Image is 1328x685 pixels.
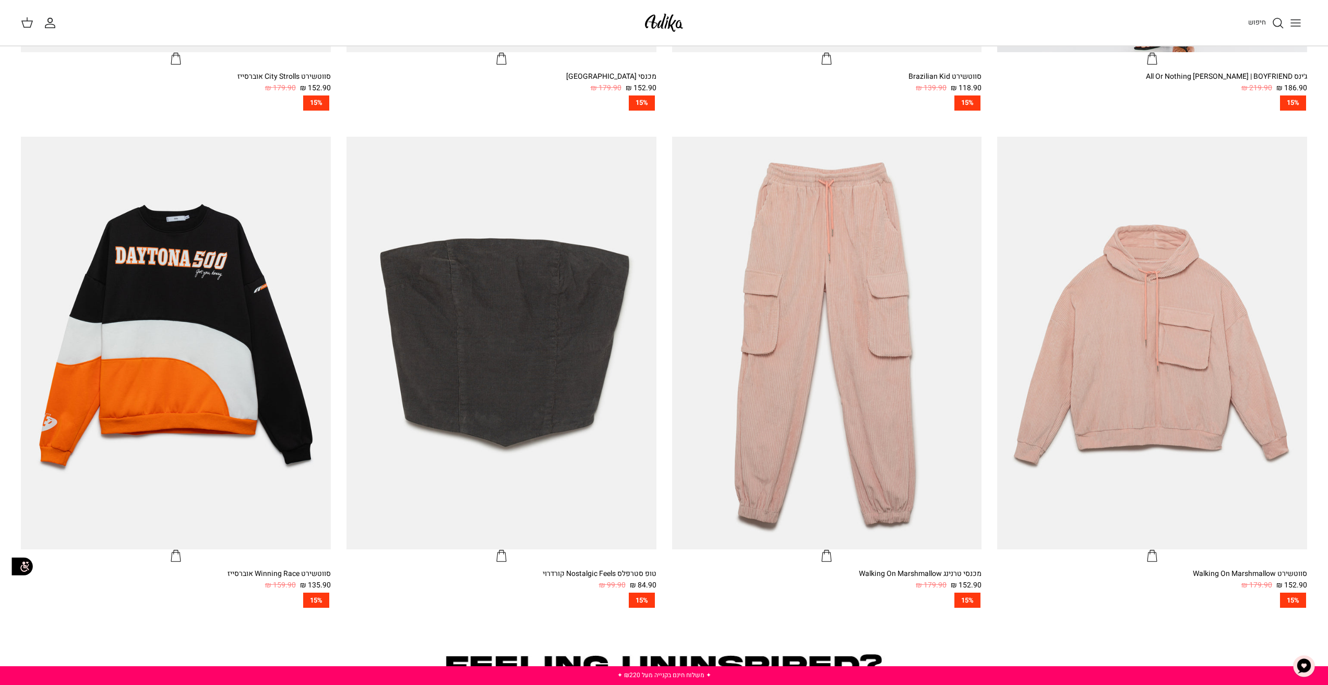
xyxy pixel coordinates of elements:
span: 15% [1280,593,1306,608]
a: 15% [672,593,982,608]
a: החשבון שלי [44,17,61,29]
div: סווטשירט Walking On Marshmallow [997,568,1307,580]
span: 84.90 ₪ [630,580,656,591]
span: 15% [954,95,980,111]
span: 152.90 ₪ [951,580,982,591]
div: ג׳ינס All Or Nothing [PERSON_NAME] | BOYFRIEND [997,71,1307,82]
a: 15% [21,593,331,608]
a: סווטשירט Winning Race אוברסייז [21,137,331,563]
span: 179.90 ₪ [265,82,296,94]
div: סווטשירט Winning Race אוברסייז [21,568,331,580]
span: 15% [629,95,655,111]
span: 15% [303,95,329,111]
span: 15% [1280,95,1306,111]
a: 15% [997,95,1307,111]
a: מכנסי טרנינג Walking On Marshmallow 152.90 ₪ 179.90 ₪ [672,568,982,592]
img: Adika IL [642,10,686,35]
span: 186.90 ₪ [1276,82,1307,94]
a: ג׳ינס All Or Nothing [PERSON_NAME] | BOYFRIEND 186.90 ₪ 219.90 ₪ [997,71,1307,94]
span: 99.90 ₪ [599,580,626,591]
span: 15% [954,593,980,608]
span: 179.90 ₪ [1241,580,1272,591]
img: accessibility_icon02.svg [8,552,37,581]
a: 15% [346,593,656,608]
div: מכנסי טרנינג Walking On Marshmallow [672,568,982,580]
a: חיפוש [1248,17,1284,29]
a: סווטשירט Winning Race אוברסייז 135.90 ₪ 159.90 ₪ [21,568,331,592]
a: ✦ משלוח חינם בקנייה מעל ₪220 ✦ [617,670,711,680]
a: טופ סטרפלס Nostalgic Feels קורדרוי 84.90 ₪ 99.90 ₪ [346,568,656,592]
span: 152.90 ₪ [626,82,656,94]
span: 118.90 ₪ [951,82,982,94]
a: 15% [672,95,982,111]
span: 152.90 ₪ [1276,580,1307,591]
a: 15% [21,95,331,111]
span: 152.90 ₪ [300,82,331,94]
a: סווטשירט Walking On Marshmallow 152.90 ₪ 179.90 ₪ [997,568,1307,592]
div: טופ סטרפלס Nostalgic Feels קורדרוי [346,568,656,580]
a: סווטשירט City Strolls אוברסייז 152.90 ₪ 179.90 ₪ [21,71,331,94]
button: צ'אט [1288,651,1320,682]
span: 219.90 ₪ [1241,82,1272,94]
span: 179.90 ₪ [591,82,621,94]
span: 15% [629,593,655,608]
div: סווטשירט City Strolls אוברסייז [21,71,331,82]
span: חיפוש [1248,17,1266,27]
span: 139.90 ₪ [916,82,947,94]
a: מכנסי טרנינג Walking On Marshmallow [672,137,982,563]
div: מכנסי [GEOGRAPHIC_DATA] [346,71,656,82]
a: טופ סטרפלס Nostalgic Feels קורדרוי [346,137,656,563]
a: סווטשירט Walking On Marshmallow [997,137,1307,563]
a: 15% [346,95,656,111]
a: מכנסי [GEOGRAPHIC_DATA] 152.90 ₪ 179.90 ₪ [346,71,656,94]
span: 179.90 ₪ [916,580,947,591]
span: 15% [303,593,329,608]
button: Toggle menu [1284,11,1307,34]
span: 159.90 ₪ [265,580,296,591]
a: סווטשירט Brazilian Kid 118.90 ₪ 139.90 ₪ [672,71,982,94]
a: 15% [997,593,1307,608]
div: סווטשירט Brazilian Kid [672,71,982,82]
span: 135.90 ₪ [300,580,331,591]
